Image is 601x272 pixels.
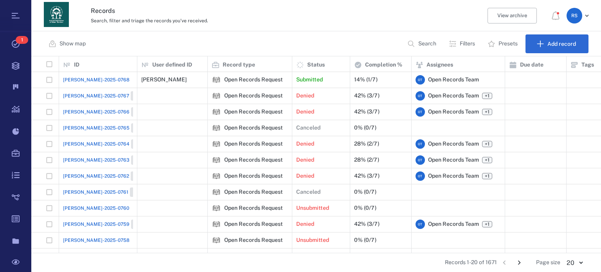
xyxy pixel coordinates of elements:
button: Presets [483,34,524,53]
a: [PERSON_NAME]-2025-0759Closed [63,220,153,229]
p: Due date [520,61,543,69]
span: Closed [133,221,151,228]
img: icon Open Records Request [212,91,221,101]
span: [PERSON_NAME]-2025-0762 [63,173,129,180]
div: O T [416,107,425,117]
span: +1 [483,221,491,228]
span: [PERSON_NAME]-2025-0765 [63,124,130,131]
p: Tags [581,61,594,69]
div: Open Records Request [224,221,283,227]
span: Closed [133,157,151,164]
span: [PERSON_NAME]-2025-0759 [63,221,130,228]
div: Open Records Request [224,205,283,211]
p: Unsubmitted [296,236,329,244]
div: Open Records Request [224,125,283,131]
img: icon Open Records Request [212,236,221,245]
span: +1 [483,109,491,115]
a: [PERSON_NAME]-2025-0763Closed [63,155,153,165]
div: Open Records Request [224,109,283,115]
img: icon Open Records Request [212,252,221,261]
div: 42% (3/7) [354,109,380,115]
span: Open Records Team [428,140,479,148]
div: Open Records Request [212,187,221,197]
a: [PERSON_NAME]-2025-0761Closed [63,187,151,197]
div: 20 [560,258,588,267]
button: Add record [525,34,588,53]
img: icon Open Records Request [212,204,221,213]
span: +1 [482,141,492,147]
div: R S [567,8,582,23]
p: User defined ID [152,61,192,69]
span: +1 [482,109,492,115]
div: Open Records Request [212,155,221,165]
p: ID [74,61,79,69]
p: Denied [296,92,314,100]
button: Show map [44,34,92,53]
div: O T [416,139,425,149]
a: [PERSON_NAME]-2025-0760 [63,205,129,212]
span: Open Records Team [428,108,479,116]
nav: pagination navigation [497,256,527,269]
button: RS [567,8,592,23]
span: Records 1-20 of 1671 [445,259,497,267]
div: Open Records Request [224,173,283,179]
span: Closed [133,125,151,131]
div: 0% (0/7) [354,125,376,131]
div: Open Records Request [224,141,283,147]
p: Canceled [296,188,320,196]
span: Open Records Team [428,76,479,84]
a: [PERSON_NAME]-2025-0767Closed [63,91,152,101]
span: +1 [483,141,491,148]
div: Open Records Request [224,237,283,243]
div: Open Records Request [212,75,221,85]
span: Closed [133,109,151,115]
span: Open Records Team [428,220,479,228]
p: Completion % [365,61,402,69]
div: 0% (0/7) [354,189,376,195]
div: Open Records Request [212,252,221,261]
div: 28% (2/7) [354,141,379,147]
img: icon Open Records Request [212,187,221,197]
div: 14% (1/7) [354,77,378,83]
button: Filters [444,34,481,53]
p: Search [418,40,436,48]
span: [PERSON_NAME]-2025-0767 [63,92,129,99]
p: Filters [460,40,475,48]
p: Unsubmitted [296,204,329,212]
p: Denied [296,108,314,116]
div: 0% (0/7) [354,237,376,243]
span: [PERSON_NAME]-2025-0761 [63,189,128,196]
span: 1 [16,36,28,44]
p: Record type [223,61,255,69]
img: icon Open Records Request [212,107,221,117]
span: [PERSON_NAME]-2025-0764 [63,141,130,148]
div: Open Records Request [212,171,221,181]
img: icon Open Records Request [212,139,221,149]
span: Closed [133,141,151,148]
div: Open Records Request [224,189,283,195]
div: 42% (3/7) [354,93,380,99]
a: Go home [44,2,69,30]
span: Open Records Team [428,92,479,100]
span: Open Records Team [428,156,479,164]
button: Go to next page [513,256,525,269]
div: Open Records Request [212,91,221,101]
div: Open Records Request [212,204,221,213]
span: [PERSON_NAME]-2025-0763 [63,157,130,164]
p: Canceled [296,124,320,132]
span: [PERSON_NAME]-2025-0766 [63,108,130,115]
span: [PERSON_NAME]-2025-0768 [63,76,130,83]
div: [PERSON_NAME] [141,77,187,83]
a: [PERSON_NAME]-2025-0764Closed [63,139,153,149]
div: 42% (3/7) [354,221,380,227]
div: O T [416,171,425,181]
p: Assignees [426,61,453,69]
div: O T [416,155,425,165]
div: O T [416,91,425,101]
a: [PERSON_NAME]-2025-0758 [63,237,130,244]
p: Denied [296,172,314,180]
div: Open Records Request [212,139,221,149]
img: Georgia Department of Human Services logo [44,2,69,27]
span: Closed [132,93,151,99]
